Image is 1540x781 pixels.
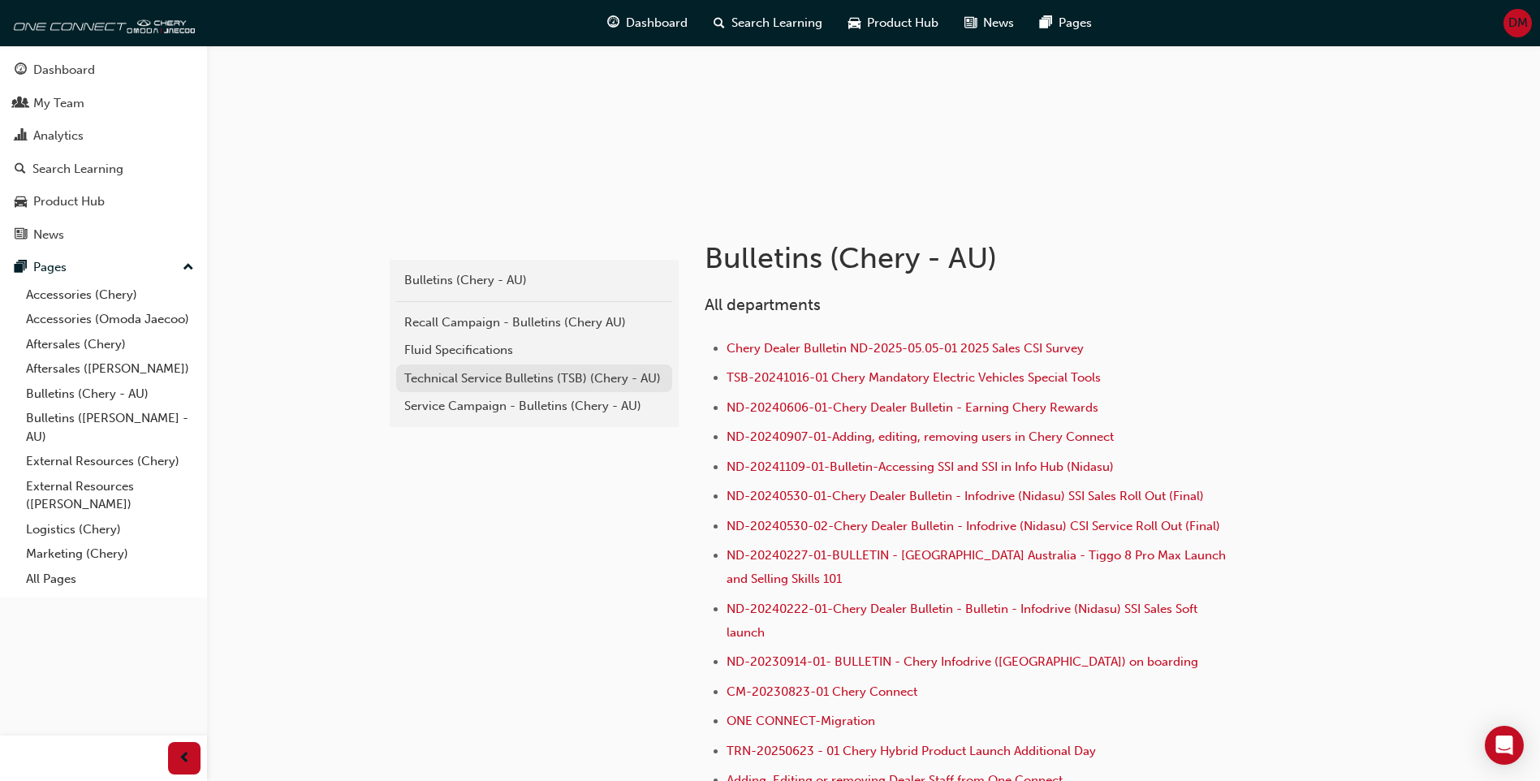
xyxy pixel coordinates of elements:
[6,220,201,250] a: News
[983,14,1014,32] span: News
[404,341,664,360] div: Fluid Specifications
[6,121,201,151] a: Analytics
[727,602,1201,640] a: ND-20240222-01-Chery Dealer Bulletin - Bulletin - Infodrive (Nidasu) SSI Sales Soft launch
[594,6,701,40] a: guage-iconDashboard
[701,6,835,40] a: search-iconSearch Learning
[396,309,672,337] a: Recall Campaign - Bulletins (Chery AU)
[727,744,1096,758] a: TRN-20250623 - 01 Chery Hybrid Product Launch Additional Day
[731,14,822,32] span: Search Learning
[19,283,201,308] a: Accessories (Chery)
[848,13,861,33] span: car-icon
[8,6,195,39] img: oneconnect
[19,382,201,407] a: Bulletins (Chery - AU)
[727,654,1198,669] a: ND-20230914-01- BULLETIN - Chery Infodrive ([GEOGRAPHIC_DATA]) on boarding
[33,192,105,211] div: Product Hub
[1027,6,1105,40] a: pages-iconPages
[964,13,977,33] span: news-icon
[19,449,201,474] a: External Resources (Chery)
[33,94,84,113] div: My Team
[6,52,201,252] button: DashboardMy TeamAnalyticsSearch LearningProduct HubNews
[727,519,1220,533] a: ND-20240530-02-Chery Dealer Bulletin - Infodrive (Nidasu) CSI Service Roll Out (Final)
[33,258,67,277] div: Pages
[19,517,201,542] a: Logistics (Chery)
[404,313,664,332] div: Recall Campaign - Bulletins (Chery AU)
[15,129,27,144] span: chart-icon
[19,307,201,332] a: Accessories (Omoda Jaecoo)
[1503,9,1532,37] button: DM
[183,257,194,278] span: up-icon
[6,187,201,217] a: Product Hub
[626,14,688,32] span: Dashboard
[727,341,1084,356] a: Chery Dealer Bulletin ND-2025-05.05-01 2025 Sales CSI Survey
[19,332,201,357] a: Aftersales (Chery)
[179,749,191,769] span: prev-icon
[404,397,664,416] div: Service Campaign - Bulletins (Chery - AU)
[33,61,95,80] div: Dashboard
[1485,726,1524,765] div: Open Intercom Messenger
[607,13,619,33] span: guage-icon
[835,6,951,40] a: car-iconProduct Hub
[32,160,123,179] div: Search Learning
[705,296,821,314] span: All departments
[33,127,84,145] div: Analytics
[6,252,201,283] button: Pages
[1508,14,1528,32] span: DM
[15,162,26,177] span: search-icon
[19,567,201,592] a: All Pages
[404,369,664,388] div: Technical Service Bulletins (TSB) (Chery - AU)
[727,548,1229,586] a: ND-20240227-01-BULLETIN - [GEOGRAPHIC_DATA] Australia - Tiggo 8 Pro Max Launch and Selling Skills...
[727,714,875,728] a: ONE CONNECT-Migration
[396,266,672,295] a: Bulletins (Chery - AU)
[727,460,1114,474] a: ND-20241109-01-Bulletin-Accessing SSI and SSI in Info Hub (Nidasu)
[1040,13,1052,33] span: pages-icon
[15,195,27,209] span: car-icon
[19,474,201,517] a: External Resources ([PERSON_NAME])
[15,63,27,78] span: guage-icon
[19,406,201,449] a: Bulletins ([PERSON_NAME] - AU)
[404,271,664,290] div: Bulletins (Chery - AU)
[15,261,27,275] span: pages-icon
[15,228,27,243] span: news-icon
[19,356,201,382] a: Aftersales ([PERSON_NAME])
[396,336,672,365] a: Fluid Specifications
[705,240,1237,276] h1: Bulletins (Chery - AU)
[396,365,672,393] a: Technical Service Bulletins (TSB) (Chery - AU)
[727,489,1204,503] a: ND-20240530-01-Chery Dealer Bulletin - Infodrive (Nidasu) SSI Sales Roll Out (Final)
[396,392,672,421] a: Service Campaign - Bulletins (Chery - AU)
[1059,14,1092,32] span: Pages
[33,226,64,244] div: News
[727,429,1114,444] a: ND-20240907-01-Adding, editing, removing users in Chery Connect
[6,55,201,85] a: Dashboard
[727,400,1098,415] a: ND-20240606-01-Chery Dealer Bulletin - Earning Chery Rewards
[867,14,938,32] span: Product Hub
[951,6,1027,40] a: news-iconNews
[714,13,725,33] span: search-icon
[727,370,1101,385] a: TSB-20241016-01 Chery Mandatory Electric Vehicles Special Tools
[15,97,27,111] span: people-icon
[727,684,917,699] a: CM-20230823-01 Chery Connect
[19,542,201,567] a: Marketing (Chery)
[6,154,201,184] a: Search Learning
[6,88,201,119] a: My Team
